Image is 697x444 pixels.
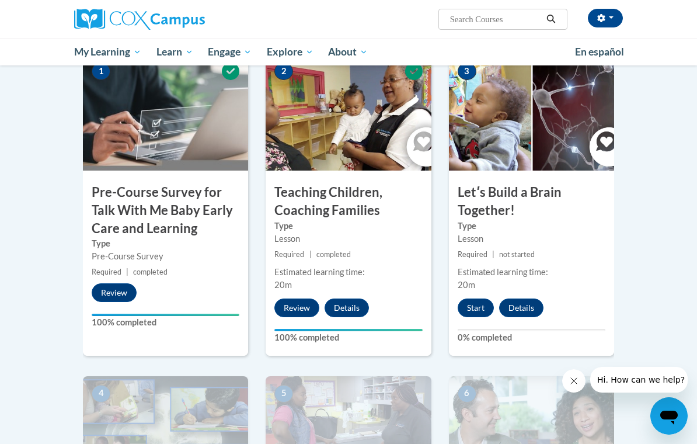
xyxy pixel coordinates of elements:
[449,183,614,220] h3: Letʹs Build a Brain Together!
[321,39,376,65] a: About
[458,63,476,80] span: 3
[92,314,239,316] div: Your progress
[562,369,586,393] iframe: Close message
[328,45,368,59] span: About
[458,220,605,233] label: Type
[458,250,487,259] span: Required
[590,367,688,393] iframe: Message from company
[458,299,494,317] button: Start
[92,268,121,276] span: Required
[309,250,312,259] span: |
[126,268,128,276] span: |
[149,39,201,65] a: Learn
[200,39,259,65] a: Engage
[133,268,168,276] span: completed
[83,54,248,171] img: Course Image
[92,316,239,329] label: 100% completed
[458,385,476,403] span: 6
[274,233,422,245] div: Lesson
[567,40,632,64] a: En español
[588,9,623,27] button: Account Settings
[74,45,141,59] span: My Learning
[274,331,422,344] label: 100% completed
[92,283,137,302] button: Review
[274,299,319,317] button: Review
[92,63,110,80] span: 1
[274,280,292,290] span: 20m
[266,183,431,220] h3: Teaching Children, Coaching Families
[575,46,624,58] span: En español
[542,12,560,26] button: Search
[458,233,605,245] div: Lesson
[458,331,605,344] label: 0% completed
[499,299,543,317] button: Details
[74,9,205,30] img: Cox Campus
[67,39,149,65] a: My Learning
[92,385,110,403] span: 4
[325,299,369,317] button: Details
[316,250,351,259] span: completed
[274,220,422,233] label: Type
[266,54,431,171] img: Course Image
[492,250,494,259] span: |
[449,54,614,171] img: Course Image
[65,39,632,65] div: Main menu
[458,266,605,279] div: Estimated learning time:
[499,250,535,259] span: not started
[274,250,304,259] span: Required
[458,280,475,290] span: 20m
[208,45,252,59] span: Engage
[92,237,239,250] label: Type
[274,329,422,331] div: Your progress
[92,250,239,263] div: Pre-Course Survey
[274,385,293,403] span: 5
[74,9,245,30] a: Cox Campus
[449,12,542,26] input: Search Courses
[259,39,321,65] a: Explore
[650,397,688,435] iframe: Button to launch messaging window
[274,63,293,80] span: 2
[156,45,193,59] span: Learn
[267,45,313,59] span: Explore
[83,183,248,237] h3: Pre-Course Survey for Talk With Me Baby Early Care and Learning
[274,266,422,279] div: Estimated learning time:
